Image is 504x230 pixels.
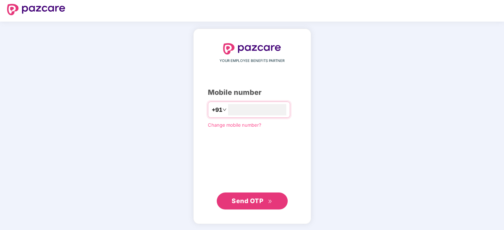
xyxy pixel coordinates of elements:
span: YOUR EMPLOYEE BENEFITS PARTNER [220,58,284,64]
span: Send OTP [232,197,263,205]
span: +91 [212,105,222,114]
button: Send OTPdouble-right [217,192,288,209]
div: Mobile number [208,87,297,98]
a: Change mobile number? [208,122,261,128]
span: double-right [268,199,272,204]
img: logo [223,43,281,54]
span: down [222,108,227,112]
img: logo [7,4,65,15]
